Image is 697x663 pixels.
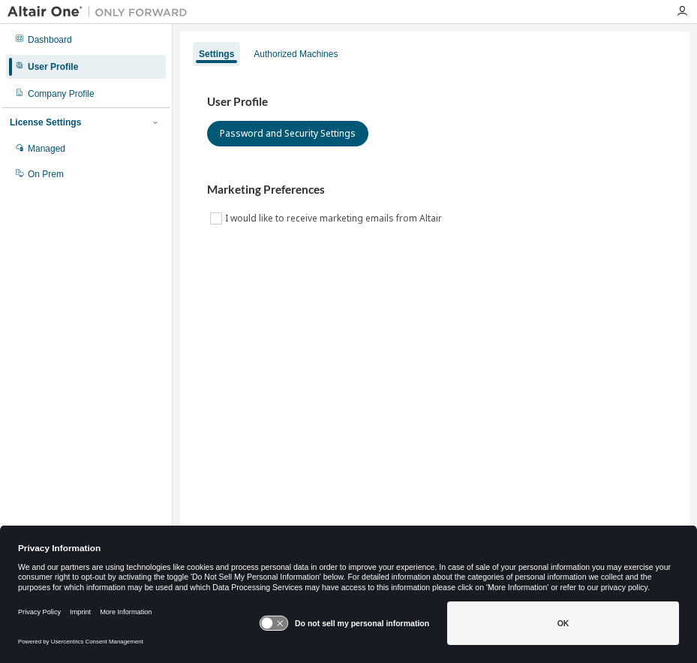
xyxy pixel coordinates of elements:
h3: User Profile [207,95,662,110]
div: Settings [199,48,234,60]
div: Authorized Machines [254,48,338,60]
div: Managed [28,143,65,155]
h3: Marketing Preferences [207,182,662,197]
img: Altair One [8,5,195,20]
div: On Prem [28,168,64,180]
label: I would like to receive marketing emails from Altair [225,209,445,228]
div: User Profile [28,61,78,73]
button: Password and Security Settings [207,121,368,146]
div: Dashboard [28,34,72,46]
div: License Settings [10,116,81,128]
div: Company Profile [28,88,95,100]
